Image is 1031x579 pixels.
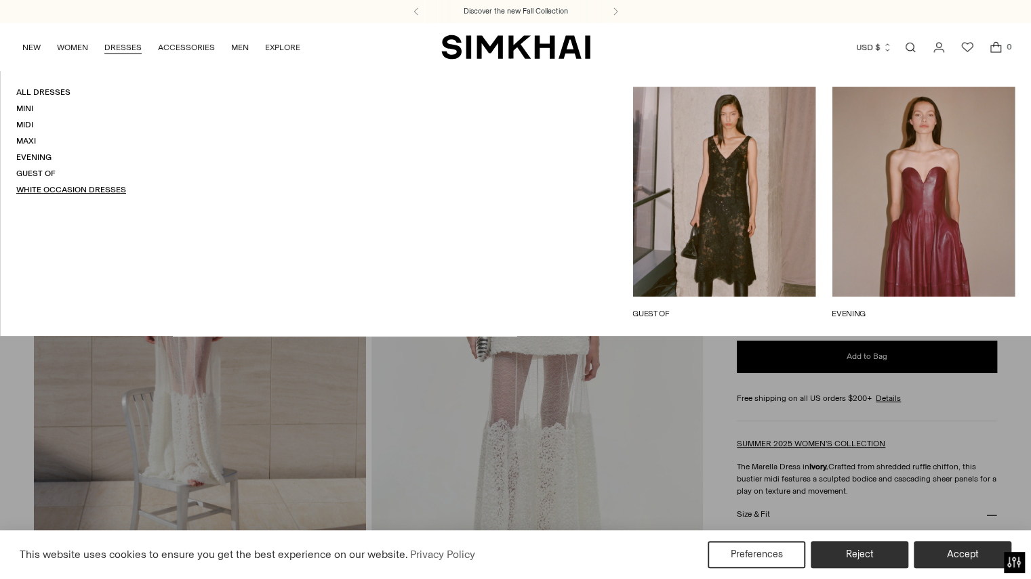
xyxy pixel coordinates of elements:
[1003,41,1015,53] span: 0
[914,541,1011,568] button: Accept
[464,6,568,17] a: Discover the new Fall Collection
[408,544,477,565] a: Privacy Policy (opens in a new tab)
[265,33,300,62] a: EXPLORE
[158,33,215,62] a: ACCESSORIES
[708,541,805,568] button: Preferences
[811,541,908,568] button: Reject
[104,33,142,62] a: DRESSES
[231,33,249,62] a: MEN
[954,34,981,61] a: Wishlist
[22,33,41,62] a: NEW
[441,34,590,60] a: SIMKHAI
[20,548,408,561] span: This website uses cookies to ensure you get the best experience on our website.
[982,34,1009,61] a: Open cart modal
[897,34,924,61] a: Open search modal
[925,34,952,61] a: Go to the account page
[856,33,892,62] button: USD $
[57,33,88,62] a: WOMEN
